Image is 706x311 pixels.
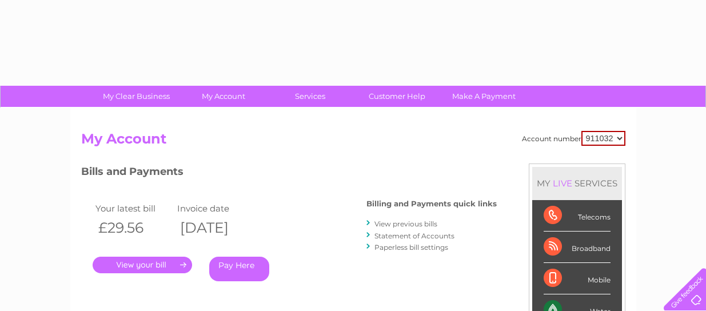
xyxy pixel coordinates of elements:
td: Invoice date [174,201,257,216]
th: £29.56 [93,216,175,240]
a: Customer Help [350,86,444,107]
h2: My Account [81,131,625,153]
div: Account number [522,131,625,146]
a: Statement of Accounts [374,232,454,240]
a: Services [263,86,357,107]
a: Pay Here [209,257,269,281]
a: View previous bills [374,220,437,228]
div: Telecoms [544,200,611,232]
td: Your latest bill [93,201,175,216]
h4: Billing and Payments quick links [366,200,497,208]
th: [DATE] [174,216,257,240]
h3: Bills and Payments [81,164,497,184]
a: My Account [176,86,270,107]
div: Mobile [544,263,611,294]
a: My Clear Business [89,86,184,107]
div: Broadband [544,232,611,263]
div: LIVE [551,178,575,189]
a: Paperless bill settings [374,243,448,252]
a: Make A Payment [437,86,531,107]
div: MY SERVICES [532,167,622,200]
a: . [93,257,192,273]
